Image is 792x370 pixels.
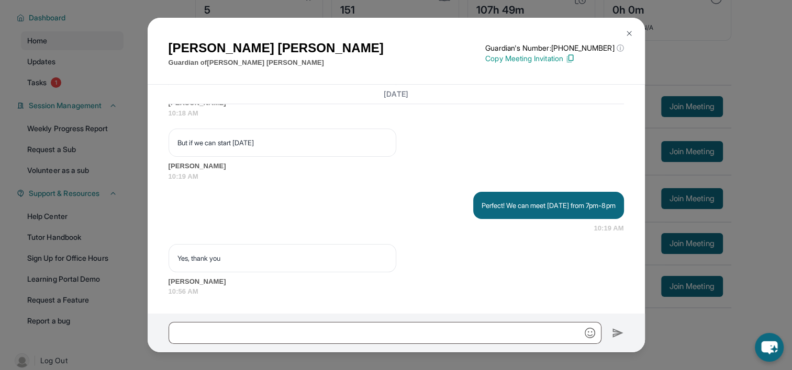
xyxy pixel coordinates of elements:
[565,54,575,63] img: Copy Icon
[485,53,623,64] p: Copy Meeting Invitation
[169,89,624,99] h3: [DATE]
[594,223,623,234] span: 10:19 AM
[169,57,384,68] p: Guardian of [PERSON_NAME] [PERSON_NAME]
[177,253,387,263] p: Yes, thank you
[625,29,633,38] img: Close Icon
[585,328,595,338] img: Emoji
[485,43,623,53] p: Guardian's Number: [PHONE_NUMBER]
[169,276,624,287] span: [PERSON_NAME]
[169,108,624,119] span: 10:18 AM
[169,39,384,57] h1: [PERSON_NAME] [PERSON_NAME]
[169,286,624,297] span: 10:56 AM
[616,43,623,53] span: ⓘ
[755,333,784,362] button: chat-button
[169,161,624,171] span: [PERSON_NAME]
[177,137,387,148] p: But if we can start [DATE]
[612,327,624,339] img: Send icon
[169,171,624,182] span: 10:19 AM
[482,200,616,211] p: Perfect! We can meet [DATE] from 7pm-8pm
